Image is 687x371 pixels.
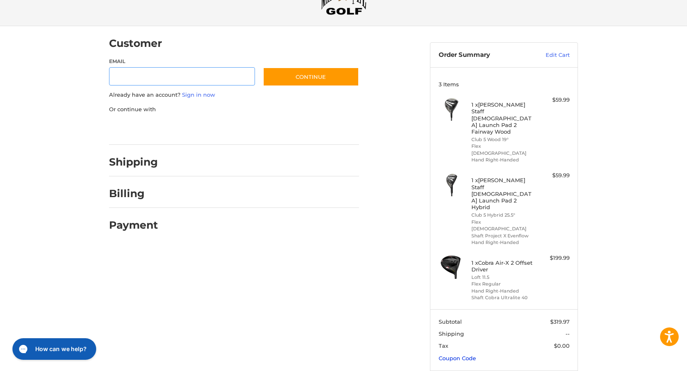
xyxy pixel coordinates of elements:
li: Loft 11.5 [471,274,535,281]
h4: 1 x Cobra Air-X 2 Offset Driver [471,259,535,273]
p: Already have an account? [109,91,359,99]
h4: 1 x [PERSON_NAME] Staff [DEMOGRAPHIC_DATA] Launch Pad 2 Fairway Wood [471,101,535,135]
h2: Shipping [109,156,158,168]
h2: Billing [109,187,158,200]
span: Subtotal [439,318,462,325]
a: Sign in now [182,91,215,98]
a: Edit Cart [528,51,570,59]
span: $0.00 [554,342,570,349]
li: Flex [DEMOGRAPHIC_DATA] [471,219,535,232]
div: $59.99 [537,96,570,104]
iframe: PayPal-paypal [107,122,169,137]
li: Hand Right-Handed [471,156,535,164]
span: $319.97 [550,318,570,325]
iframe: PayPal-venmo [247,122,309,137]
li: Hand Right-Handed [471,239,535,246]
li: Club 5 Wood 19° [471,136,535,143]
a: Coupon Code [439,355,476,361]
label: Email [109,58,255,65]
li: Shaft Cobra Ultralite 40 [471,294,535,301]
h3: Order Summary [439,51,528,59]
h2: Payment [109,219,158,232]
li: Club 5 Hybrid 25.5° [471,212,535,219]
span: Tax [439,342,448,349]
span: Shipping [439,330,464,337]
div: $59.99 [537,171,570,180]
li: Flex Regular [471,281,535,288]
h2: Customer [109,37,162,50]
h3: 3 Items [439,81,570,88]
li: Flex [DEMOGRAPHIC_DATA] [471,143,535,156]
iframe: Gorgias live chat messenger [8,335,99,363]
h4: 1 x [PERSON_NAME] Staff [DEMOGRAPHIC_DATA] Launch Pad 2 Hybrid [471,177,535,210]
span: -- [566,330,570,337]
li: Shaft Project X Evenflow [471,232,535,239]
iframe: PayPal-paylater [177,122,239,137]
iframe: Google Customer Reviews [619,349,687,371]
div: $199.99 [537,254,570,262]
li: Hand Right-Handed [471,288,535,295]
button: Continue [263,67,359,86]
p: Or continue with [109,105,359,114]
